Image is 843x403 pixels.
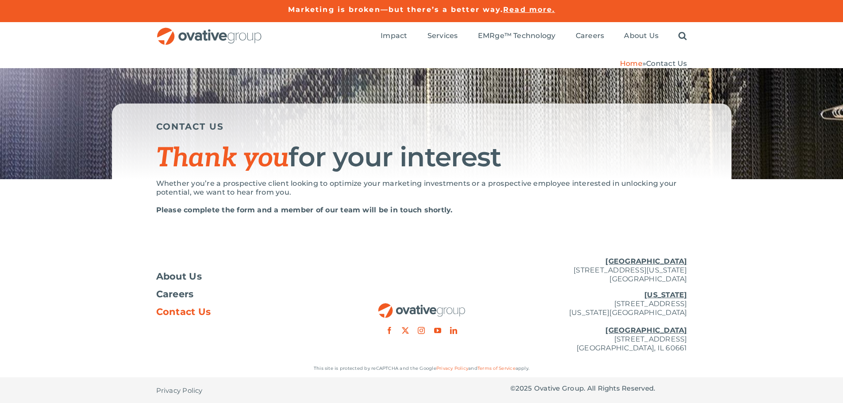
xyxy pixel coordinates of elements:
p: [STREET_ADDRESS] [US_STATE][GEOGRAPHIC_DATA] [STREET_ADDRESS] [GEOGRAPHIC_DATA], IL 60661 [510,291,687,353]
span: Careers [156,290,194,299]
a: Contact Us [156,307,333,316]
span: EMRge™ Technology [478,31,556,40]
a: Marketing is broken—but there’s a better way. [288,5,504,14]
a: Terms of Service [477,365,516,371]
p: Whether you’re a prospective client looking to optimize your marketing investments or a prospecti... [156,179,687,197]
p: This site is protected by reCAPTCHA and the Google and apply. [156,364,687,373]
a: Privacy Policy [436,365,468,371]
a: Services [427,31,458,41]
a: Home [620,59,643,68]
span: About Us [156,272,202,281]
a: twitter [402,327,409,334]
a: Careers [576,31,604,41]
h5: CONTACT US [156,121,687,132]
span: Services [427,31,458,40]
nav: Menu [381,22,687,50]
a: Read more. [503,5,555,14]
u: [GEOGRAPHIC_DATA] [605,257,687,265]
span: Privacy Policy [156,386,203,395]
a: Search [678,31,687,41]
p: [STREET_ADDRESS][US_STATE] [GEOGRAPHIC_DATA] [510,257,687,284]
u: [GEOGRAPHIC_DATA] [605,326,687,334]
span: About Us [624,31,658,40]
a: About Us [156,272,333,281]
a: Careers [156,290,333,299]
a: instagram [418,327,425,334]
a: EMRge™ Technology [478,31,556,41]
a: linkedin [450,327,457,334]
h1: for your interest [156,143,687,173]
p: © Ovative Group. All Rights Reserved. [510,384,687,393]
span: 2025 [516,384,532,392]
span: Contact Us [156,307,211,316]
u: [US_STATE] [644,291,687,299]
strong: Please complete the form and a member of our team will be in touch shortly. [156,206,453,214]
span: » [620,59,687,68]
span: Impact [381,31,407,40]
nav: Footer Menu [156,272,333,316]
a: youtube [434,327,441,334]
span: Contact Us [646,59,687,68]
span: Thank you [156,142,289,174]
a: Impact [381,31,407,41]
a: OG_Full_horizontal_RGB [377,302,466,311]
a: About Us [624,31,658,41]
a: facebook [386,327,393,334]
span: Careers [576,31,604,40]
a: OG_Full_horizontal_RGB [156,27,262,35]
